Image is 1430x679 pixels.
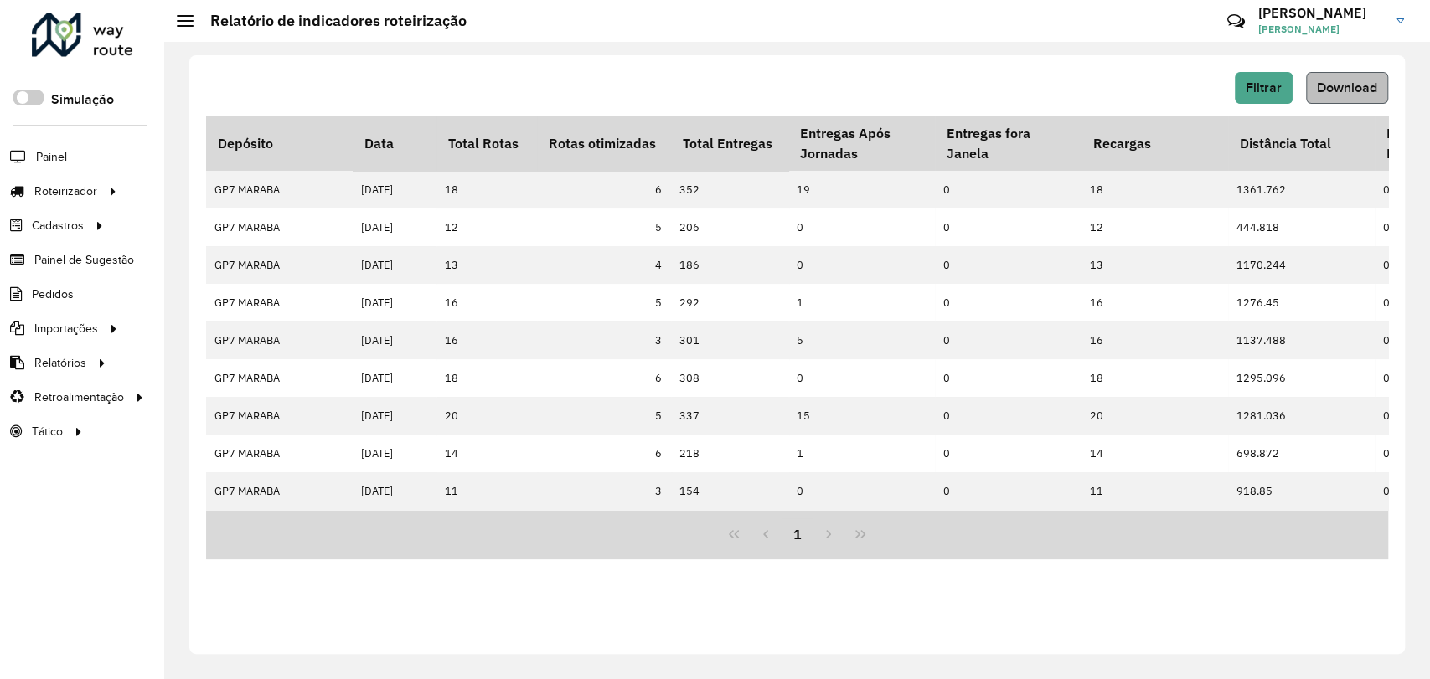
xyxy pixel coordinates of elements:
td: 444.818 [1228,208,1375,246]
td: 0 [788,246,935,284]
td: GP7 MARABA [206,359,353,397]
h3: [PERSON_NAME] [1258,5,1384,21]
td: 918.85 [1228,472,1375,510]
td: 0 [788,359,935,397]
td: 18 [1082,171,1228,208]
td: 13 [436,246,537,284]
td: 1 [788,435,935,472]
td: 0 [935,359,1082,397]
td: 15 [788,397,935,435]
td: 5 [537,284,671,321]
td: 12 [436,208,537,246]
td: GP7 MARABA [206,397,353,435]
td: 16 [436,321,537,359]
td: 292 [671,284,788,321]
td: 1276.45 [1228,284,1375,321]
td: 206 [671,208,788,246]
span: Pedidos [32,285,74,303]
button: 1 [782,518,813,550]
td: GP7 MARABA [206,284,353,321]
td: GP7 MARABA [206,435,353,472]
th: Depósito [206,116,353,171]
button: Filtrar [1235,72,1293,104]
span: Download [1317,80,1377,95]
td: 308 [671,359,788,397]
th: Data [353,116,436,171]
td: 1295.096 [1228,359,1375,397]
td: 301 [671,321,788,359]
td: GP7 MARABA [206,171,353,208]
td: [DATE] [353,472,436,510]
td: 18 [1082,359,1228,397]
td: [DATE] [353,321,436,359]
td: 16 [436,284,537,321]
td: [DATE] [353,435,436,472]
td: 16 [1082,321,1228,359]
td: 0 [935,246,1082,284]
th: Rotas otimizadas [537,116,671,171]
td: [DATE] [353,171,436,208]
td: GP7 MARABA [206,472,353,510]
span: Tático [32,423,63,440]
td: [DATE] [353,359,436,397]
span: Retroalimentação [34,388,124,406]
th: Total Entregas [671,116,788,171]
td: GP7 MARABA [206,208,353,246]
h2: Relatório de indicadores roteirização [194,12,467,30]
td: 6 [537,359,671,397]
span: Painel [36,148,67,166]
td: 20 [436,397,537,435]
td: 14 [1082,435,1228,472]
td: 14 [436,435,537,472]
td: GP7 MARABA [206,321,353,359]
td: 0 [788,208,935,246]
th: Recargas [1082,116,1228,171]
td: [DATE] [353,284,436,321]
label: Simulação [51,90,114,110]
td: 12 [1082,208,1228,246]
td: 1361.762 [1228,171,1375,208]
td: 0 [788,472,935,510]
button: Download [1306,72,1388,104]
td: 0 [935,208,1082,246]
td: 186 [671,246,788,284]
td: 5 [788,321,935,359]
td: 5 [537,397,671,435]
td: 352 [671,171,788,208]
td: 0 [935,435,1082,472]
span: Importações [34,320,98,337]
td: 0 [935,284,1082,321]
td: 0 [935,321,1082,359]
th: Total Rotas [436,116,537,171]
td: 13 [1082,246,1228,284]
td: 6 [537,435,671,472]
th: Distância Total [1228,116,1375,171]
td: 6 [537,171,671,208]
td: 218 [671,435,788,472]
td: 698.872 [1228,435,1375,472]
td: GP7 MARABA [206,246,353,284]
div: Críticas? Dúvidas? Elogios? Sugestões? Entre em contato conosco! [1027,5,1202,50]
td: [DATE] [353,246,436,284]
span: [PERSON_NAME] [1258,22,1384,37]
span: Roteirizador [34,183,97,200]
td: 5 [537,208,671,246]
td: 11 [1082,472,1228,510]
td: 337 [671,397,788,435]
td: 18 [436,359,537,397]
td: 11 [436,472,537,510]
td: 16 [1082,284,1228,321]
td: 20 [1082,397,1228,435]
td: 154 [671,472,788,510]
td: 4 [537,246,671,284]
td: 1137.488 [1228,321,1375,359]
td: 18 [436,171,537,208]
td: 1 [788,284,935,321]
td: 1170.244 [1228,246,1375,284]
a: Contato Rápido [1218,3,1254,39]
span: Painel de Sugestão [34,251,134,269]
td: 3 [537,472,671,510]
td: 0 [935,472,1082,510]
td: 1281.036 [1228,397,1375,435]
td: 19 [788,171,935,208]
